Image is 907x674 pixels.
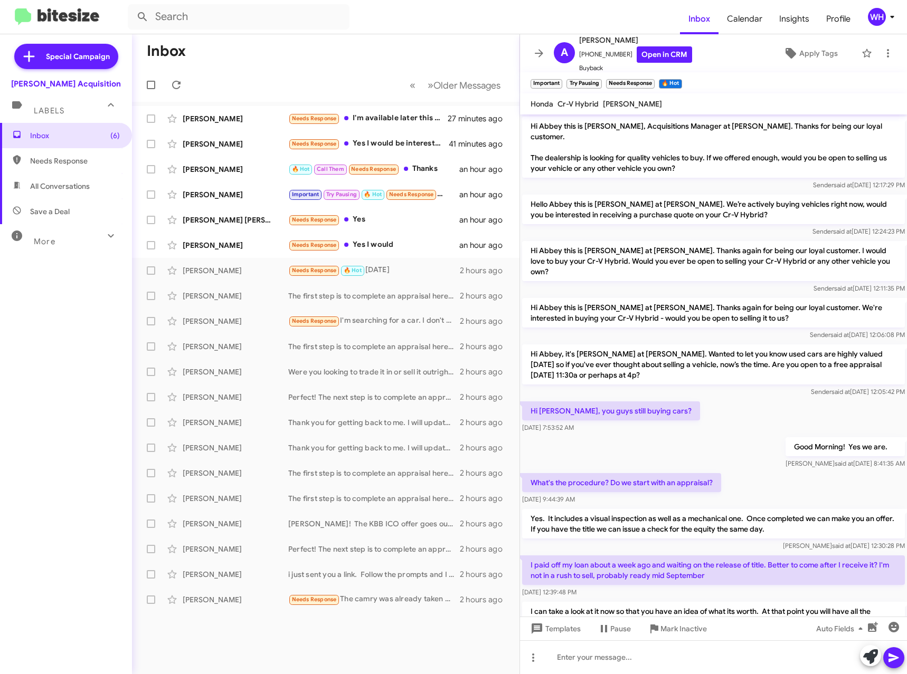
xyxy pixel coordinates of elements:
[811,388,905,396] span: Sender [DATE] 12:05:42 PM
[288,518,460,529] div: [PERSON_NAME]! The KBB ICO offer goes out to 3 different dealerships as well. Were you able to fo...
[288,468,460,478] div: The first step is to complete an appraisal here at the dealership. Once we complete an inspection...
[292,140,337,147] span: Needs Response
[459,215,511,225] div: an hour ago
[835,459,853,467] span: said at
[288,442,460,453] div: Thank you for getting back to me. I will update my records.
[147,43,186,60] h1: Inbox
[110,130,120,141] span: (6)
[183,518,288,529] div: [PERSON_NAME]
[786,459,905,467] span: [PERSON_NAME] [DATE] 8:41:35 AM
[522,241,905,281] p: Hi Abbey this is [PERSON_NAME] at [PERSON_NAME]. Thanks again for being our loyal customer. I wou...
[579,46,692,63] span: [PHONE_NUMBER]
[459,164,511,175] div: an hour ago
[183,594,288,605] div: [PERSON_NAME]
[460,442,511,453] div: 2 hours ago
[786,437,905,456] p: Good Morning! Yes we are.
[292,317,337,324] span: Needs Response
[783,542,905,550] span: [PERSON_NAME] [DATE] 12:30:28 PM
[606,79,655,89] small: Needs Response
[561,44,568,61] span: A
[344,267,362,274] span: 🔥 Hot
[183,164,288,175] div: [PERSON_NAME]
[832,542,851,550] span: said at
[288,138,449,150] div: Yes I would be interested
[288,544,460,554] div: Perfect! The next step is to complete an appraisal. Once complete, we can make you an offer. Are ...
[833,227,852,235] span: said at
[812,227,905,235] span: Sender [DATE] 12:24:23 PM
[288,593,460,605] div: The camry was already taken care of by the [PERSON_NAME] Group this passed [DATE]. Thank you though.
[449,139,511,149] div: 41 minutes ago
[460,518,511,529] div: 2 hours ago
[292,115,337,122] span: Needs Response
[868,8,886,26] div: WH
[834,284,853,292] span: said at
[520,619,589,638] button: Templates
[183,544,288,554] div: [PERSON_NAME]
[566,79,601,89] small: Try Pausing
[680,4,719,34] a: Inbox
[183,240,288,251] div: [PERSON_NAME]
[460,392,511,402] div: 2 hours ago
[816,619,867,638] span: Auto Fields
[522,401,700,420] p: Hi [PERSON_NAME], you guys still buying cars?
[830,331,849,339] span: said at
[183,417,288,428] div: [PERSON_NAME]
[637,46,692,63] a: Open in CRM
[183,139,288,149] div: [PERSON_NAME]
[832,388,850,396] span: said at
[522,117,905,178] p: Hi Abbey this is [PERSON_NAME], Acquisitions Manager at [PERSON_NAME]. Thanks for being our loyal...
[522,423,574,431] span: [DATE] 7:53:52 AM
[460,417,511,428] div: 2 hours ago
[183,189,288,200] div: [PERSON_NAME]
[522,344,905,384] p: Hi Abbey, it's [PERSON_NAME] at [PERSON_NAME]. Wanted to let you know used cars are highly valued...
[183,265,288,276] div: [PERSON_NAME]
[859,8,895,26] button: WH
[183,215,288,225] div: [PERSON_NAME] [PERSON_NAME]
[522,555,905,585] p: I paid off my loan about a week ago and waiting on the release of title. Better to come after I r...
[183,442,288,453] div: [PERSON_NAME]
[808,619,875,638] button: Auto Fields
[326,191,357,198] span: Try Pausing
[558,99,599,109] span: Cr-V Hybrid
[660,619,707,638] span: Mark Inactive
[410,79,415,92] span: «
[460,265,511,276] div: 2 hours ago
[460,544,511,554] div: 2 hours ago
[288,214,459,226] div: Yes
[528,619,581,638] span: Templates
[288,493,460,504] div: The first step is to complete an appraisal here at the dealership. Once we complete an inspection...
[522,195,905,224] p: Hello Abbey this is [PERSON_NAME] at [PERSON_NAME]. We’re actively buying vehicles right now, wou...
[433,80,500,91] span: Older Messages
[183,341,288,352] div: [PERSON_NAME]
[183,367,288,377] div: [PERSON_NAME]
[292,242,337,248] span: Needs Response
[460,316,511,326] div: 2 hours ago
[288,367,460,377] div: Were you looking to trade it in or sell it outright?
[288,315,460,327] div: I'm searching for a car. I don't have one to sell. Thanks for your inquiry
[288,392,460,402] div: Perfect! The next step is to complete an appraisal. Once complete, we can make you an offer. Are ...
[460,291,511,301] div: 2 hours ago
[288,188,459,200] div: What time do you open?
[288,341,460,352] div: The first step is to complete an appraisal here at the dealership. Once we complete an inspection...
[818,4,859,34] span: Profile
[34,237,55,246] span: More
[460,341,511,352] div: 2 hours ago
[460,367,511,377] div: 2 hours ago
[34,106,64,115] span: Labels
[522,588,577,596] span: [DATE] 12:39:48 PM
[531,79,562,89] small: Important
[30,181,90,191] span: All Conversations
[810,331,905,339] span: Sender [DATE] 12:06:08 PM
[292,216,337,223] span: Needs Response
[292,267,337,274] span: Needs Response
[531,99,553,109] span: Honda
[421,74,507,96] button: Next
[403,74,422,96] button: Previous
[771,4,818,34] a: Insights
[183,493,288,504] div: [PERSON_NAME]
[460,493,511,504] div: 2 hours ago
[288,239,459,251] div: Yes I would
[659,79,682,89] small: 🔥 Hot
